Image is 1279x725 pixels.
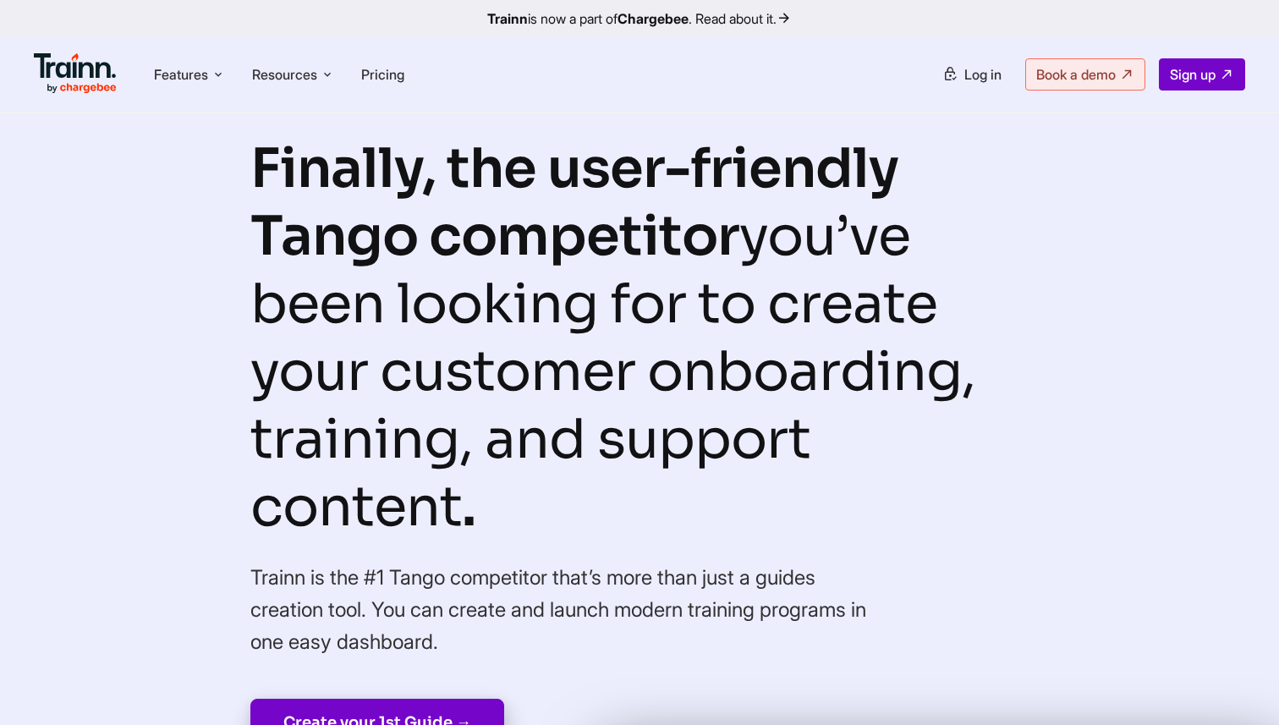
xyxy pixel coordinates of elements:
b: Trainn [487,10,528,27]
span: Features [154,65,208,84]
span: Log in [964,66,1002,83]
span: Resources [252,65,317,84]
a: Book a demo [1025,58,1145,91]
h1: Finally, the user-friendly Tango competitor . [250,135,1029,541]
a: Log in [932,59,1012,90]
span: Sign up [1170,66,1216,83]
a: Pricing [361,66,404,83]
img: Trainn Logo [34,53,117,94]
a: Sign up [1159,58,1245,91]
i: you’ve been looking for to create your customer onboarding, training, and support content [250,202,975,541]
iframe: Chat Widget [1194,644,1279,725]
b: Chargebee [618,10,689,27]
span: Book a demo [1036,66,1116,83]
h4: Trainn is the #1 Tango competitor that’s more than just a guides creation tool. You can create an... [250,562,876,658]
